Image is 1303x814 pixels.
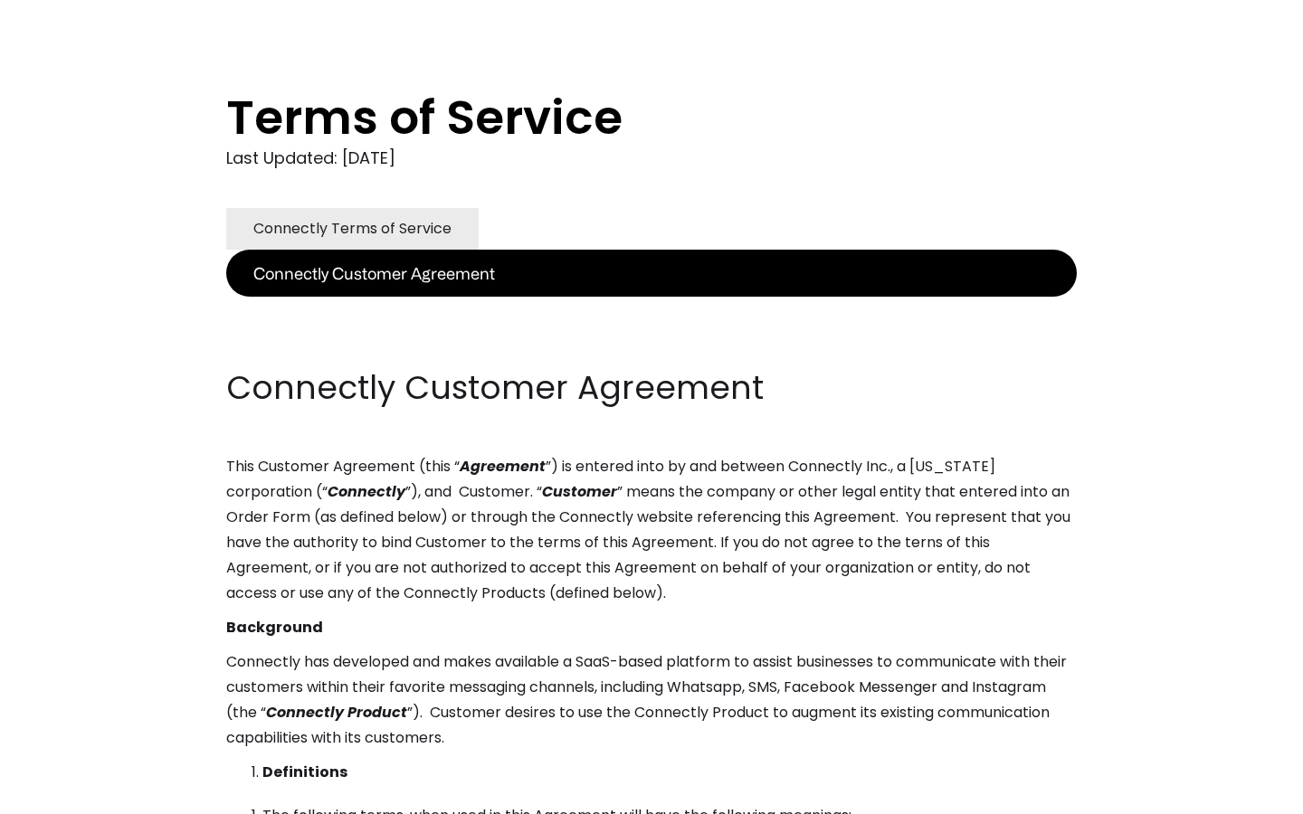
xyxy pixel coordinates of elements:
[18,781,109,808] aside: Language selected: English
[226,90,1004,145] h1: Terms of Service
[328,481,405,502] em: Connectly
[36,782,109,808] ul: Language list
[226,617,323,638] strong: Background
[226,649,1077,751] p: Connectly has developed and makes available a SaaS-based platform to assist businesses to communi...
[226,297,1077,322] p: ‍
[226,365,1077,411] h2: Connectly Customer Agreement
[266,702,407,723] em: Connectly Product
[460,456,546,477] em: Agreement
[542,481,617,502] em: Customer
[253,260,495,286] div: Connectly Customer Agreement
[226,145,1077,172] div: Last Updated: [DATE]
[226,454,1077,606] p: This Customer Agreement (this “ ”) is entered into by and between Connectly Inc., a [US_STATE] co...
[226,331,1077,356] p: ‍
[253,216,452,241] div: Connectly Terms of Service
[262,762,347,782] strong: Definitions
